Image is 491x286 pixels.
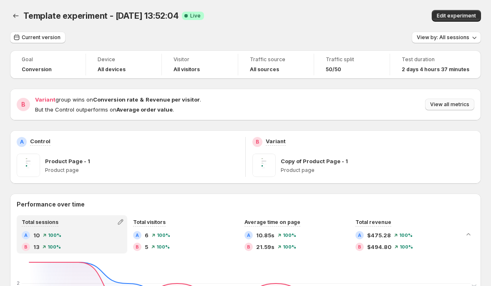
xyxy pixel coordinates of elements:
[157,233,170,238] span: 100%
[21,100,25,109] h2: B
[48,244,61,249] span: 100%
[402,66,469,73] span: 2 days 4 hours 37 minutes
[250,55,302,74] a: Traffic sourceAll sources
[17,200,474,209] h2: Performance over time
[250,56,302,63] span: Traffic source
[402,55,469,74] a: Test duration2 days 4 hours 37 minutes
[247,233,250,238] h2: A
[326,56,378,63] span: Traffic split
[33,243,39,251] span: 13
[24,244,28,249] h2: B
[174,56,226,63] span: Visitor
[256,139,259,145] h2: B
[10,32,65,43] button: Current version
[190,12,201,19] span: Live
[22,34,60,41] span: Current version
[145,243,148,251] span: 5
[417,34,469,41] span: View by: All sessions
[45,167,239,174] p: Product page
[400,244,413,249] span: 100%
[425,99,474,110] button: View all metrics
[22,55,74,74] a: GoalConversion
[281,167,474,174] p: Product page
[156,244,170,249] span: 100%
[256,231,274,239] span: 10.85s
[463,229,474,240] button: Collapse chart
[402,56,469,63] span: Test duration
[430,101,469,108] span: View all metrics
[437,12,476,19] span: Edit experiment
[432,10,481,22] button: Edit experiment
[136,244,139,249] h2: B
[412,32,481,43] button: View by: All sessions
[35,96,201,103] span: group wins on .
[22,56,74,63] span: Goal
[244,219,300,225] span: Average time on page
[116,106,173,113] strong: Average order value
[399,233,413,238] span: 100%
[247,244,250,249] h2: B
[33,231,40,239] span: 10
[136,233,139,238] h2: A
[24,233,28,238] h2: A
[35,96,55,103] span: Variant
[252,154,276,177] img: Copy of Product Page - 1
[133,219,166,225] span: Total visitors
[22,66,52,73] span: Conversion
[30,137,50,145] p: Control
[358,233,361,238] h2: A
[326,66,341,73] span: 50/50
[283,244,296,249] span: 100%
[48,233,61,238] span: 100%
[98,56,150,63] span: Device
[98,66,126,73] h4: All devices
[17,280,20,286] text: 2
[174,66,200,73] h4: All visitors
[174,55,226,74] a: VisitorAll visitors
[283,233,296,238] span: 100%
[23,11,179,21] span: Template experiment - [DATE] 13:52:04
[35,106,174,113] span: But the Control outperforms on .
[22,219,58,225] span: Total sessions
[256,243,274,251] span: 21.59s
[358,244,361,249] h2: B
[146,96,200,103] strong: Revenue per visitor
[266,137,286,145] p: Variant
[17,154,40,177] img: Product Page - 1
[281,157,348,165] p: Copy of Product Page - 1
[355,219,391,225] span: Total revenue
[367,231,391,239] span: $475.28
[98,55,150,74] a: DeviceAll devices
[45,157,90,165] p: Product Page - 1
[326,55,378,74] a: Traffic split50/50
[10,10,22,22] button: Back
[367,243,391,251] span: $494.80
[250,66,279,73] h4: All sources
[20,139,24,145] h2: A
[93,96,138,103] strong: Conversion rate
[140,96,144,103] strong: &
[145,231,149,239] span: 6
